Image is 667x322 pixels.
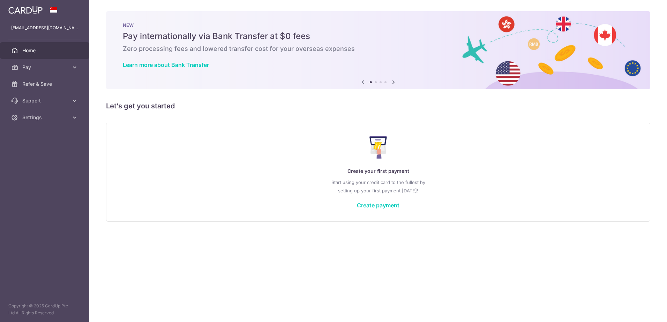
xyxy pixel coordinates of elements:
span: Support [22,97,68,104]
img: Make Payment [369,136,387,159]
h5: Pay internationally via Bank Transfer at $0 fees [123,31,634,42]
p: Create your first payment [120,167,636,175]
a: Learn more about Bank Transfer [123,61,209,68]
p: [EMAIL_ADDRESS][DOMAIN_NAME] [11,24,78,31]
a: Create payment [357,202,399,209]
img: Bank transfer banner [106,11,650,89]
img: CardUp [8,6,43,14]
span: Pay [22,64,68,71]
p: NEW [123,22,634,28]
h5: Let’s get you started [106,100,650,112]
span: Settings [22,114,68,121]
h6: Zero processing fees and lowered transfer cost for your overseas expenses [123,45,634,53]
span: Home [22,47,68,54]
p: Start using your credit card to the fullest by setting up your first payment [DATE]! [120,178,636,195]
span: Refer & Save [22,80,68,87]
